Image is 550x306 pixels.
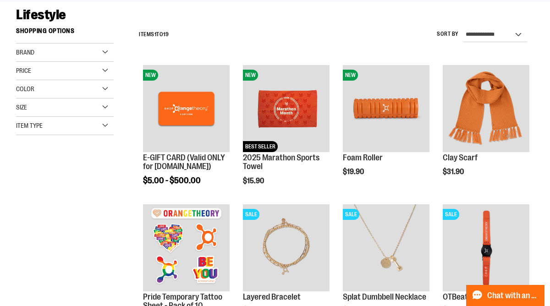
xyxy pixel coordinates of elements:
span: BEST SELLER [243,141,278,152]
button: Chat with an Expert [466,285,545,306]
a: Pride Temporary Tattoo Sheet - Pack of 10 [143,204,230,292]
span: Price [16,67,31,74]
a: Front facing view of plus Necklace - GoldSALE [343,204,429,292]
div: product [338,60,434,199]
span: SALE [343,209,359,220]
span: SALE [243,209,259,220]
img: 2025 Marathon Sports Towel [243,65,330,152]
span: Item Type [16,122,43,129]
img: E-GIFT CARD (Valid ONLY for ShopOrangetheory.com) [143,65,230,152]
h2: Items to [139,27,169,42]
span: NEW [343,70,358,81]
span: $19.90 [343,168,365,176]
a: OTBeat Band [443,292,486,301]
span: 1 [154,31,157,38]
span: NEW [243,70,258,81]
span: Size [16,104,27,111]
span: SALE [443,209,459,220]
strong: Shopping Options [16,23,114,44]
a: E-GIFT CARD (Valid ONLY for [DOMAIN_NAME]) [143,153,225,171]
span: Lifestyle [16,7,66,22]
img: Foam Roller [343,65,429,152]
a: Layered Bracelet [243,292,301,301]
a: Layered BraceletSALE [243,204,330,292]
a: 2025 Marathon Sports TowelNEWBEST SELLER [243,65,330,153]
img: Layered Bracelet [243,204,330,291]
span: Brand [16,49,34,56]
a: Foam RollerNEW [343,65,429,153]
a: Splat Dumbbell Necklace [343,292,426,301]
label: Sort By [437,30,459,38]
span: Chat with an Expert [487,291,539,300]
a: Foam Roller [343,153,383,162]
a: Clay Scarf [443,153,478,162]
img: Pride Temporary Tattoo Sheet - Pack of 10 [143,204,230,291]
span: $31.90 [443,168,465,176]
span: Color [16,85,34,93]
div: product [138,60,234,208]
span: NEW [143,70,158,81]
span: $15.90 [243,177,265,185]
span: 19 [163,31,169,38]
img: Clay Scarf [443,65,529,152]
span: $5.00 - $500.00 [143,176,201,185]
a: Clay Scarf [443,65,529,153]
img: Front facing view of plus Necklace - Gold [343,204,429,291]
img: OTBeat Band [443,204,529,291]
a: 2025 Marathon Sports Towel [243,153,319,171]
a: E-GIFT CARD (Valid ONLY for ShopOrangetheory.com)NEW [143,65,230,153]
div: product [438,60,534,199]
a: OTBeat BandSALE [443,204,529,292]
div: product [238,60,334,208]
